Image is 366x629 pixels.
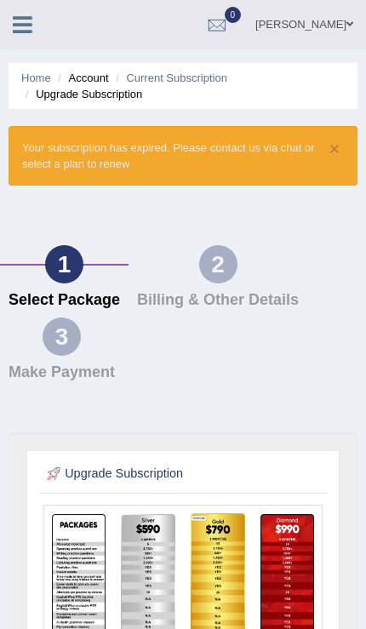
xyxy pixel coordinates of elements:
[45,245,83,283] div: 1
[9,292,120,309] h4: Select Package
[225,7,242,23] span: 0
[9,126,357,186] div: Your subscription has expired. Please contact us via chat or select a plan to renew
[199,245,237,283] div: 2
[329,140,340,157] button: ×
[9,364,115,381] h4: Make Payment
[43,317,81,356] div: 3
[137,292,299,309] h4: Billing & Other Details
[21,71,51,84] a: Home
[54,70,108,86] li: Account
[21,86,142,102] li: Upgrade Subscription
[43,463,217,485] h2: Upgrade Subscription
[126,71,227,84] a: Current Subscription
